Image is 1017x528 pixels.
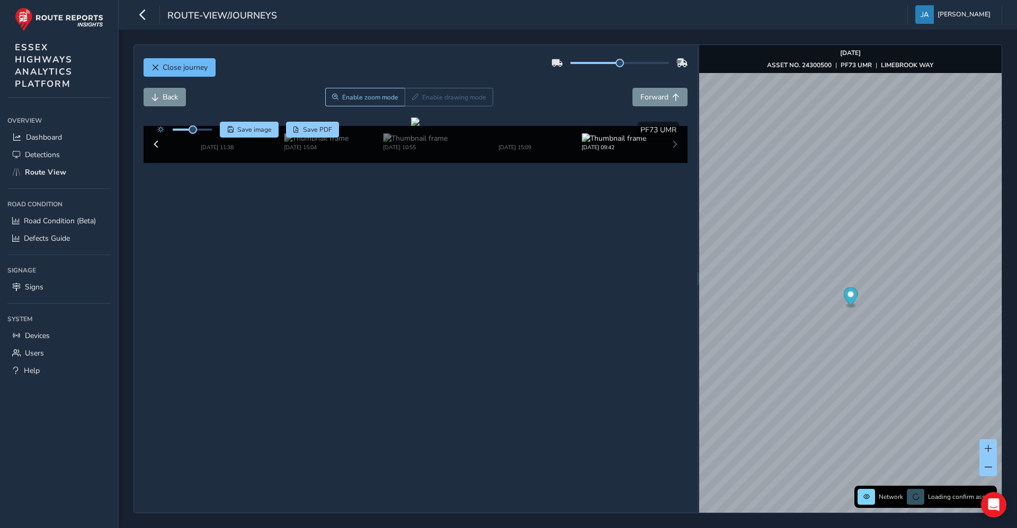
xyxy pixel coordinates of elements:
[25,150,60,160] span: Detections
[928,493,994,501] span: Loading confirm assets
[284,133,349,143] img: Thumbnail frame
[7,362,111,379] a: Help
[7,129,111,146] a: Dashboard
[185,133,249,143] img: Thumbnail frame
[7,344,111,362] a: Users
[303,125,332,134] span: Save PDF
[220,122,279,138] button: Save
[767,61,832,69] strong: ASSET NO. 24300500
[325,88,405,106] button: Zoom
[237,125,272,134] span: Save image
[640,125,676,135] span: PF73 UMR
[840,49,861,57] strong: [DATE]
[879,493,903,501] span: Network
[582,133,646,143] img: Thumbnail frame
[7,196,111,212] div: Road Condition
[284,143,349,151] div: [DATE] 15:04
[163,62,208,72] span: Close journey
[24,233,70,243] span: Defects Guide
[24,216,96,226] span: Road Condition (Beta)
[383,133,448,143] img: Thumbnail frame
[144,88,186,106] button: Back
[7,230,111,247] a: Defects Guide
[843,287,858,309] div: Map marker
[383,143,448,151] div: [DATE] 10:55
[981,492,1006,517] div: Open Intercom Messenger
[767,61,933,69] div: | |
[915,5,934,24] img: diamond-layout
[483,133,547,143] img: Thumbnail frame
[7,262,111,278] div: Signage
[25,167,66,177] span: Route View
[15,7,103,31] img: rr logo
[938,5,991,24] span: [PERSON_NAME]
[26,132,62,142] span: Dashboard
[7,327,111,344] a: Devices
[25,348,44,358] span: Users
[915,5,994,24] button: [PERSON_NAME]
[7,212,111,230] a: Road Condition (Beta)
[342,93,398,102] span: Enable zoom mode
[632,88,688,106] button: Forward
[286,122,340,138] button: PDF
[24,366,40,376] span: Help
[7,163,111,181] a: Route View
[483,143,547,151] div: [DATE] 15:09
[582,143,646,151] div: [DATE] 09:42
[167,9,277,24] span: route-view/journeys
[25,282,43,292] span: Signs
[163,92,178,102] span: Back
[7,146,111,163] a: Detections
[841,61,872,69] strong: PF73 UMR
[25,331,50,341] span: Devices
[881,61,933,69] strong: LIMEBROOK WAY
[7,113,111,129] div: Overview
[7,278,111,296] a: Signs
[7,311,111,327] div: System
[185,143,249,151] div: [DATE] 11:38
[144,58,216,77] button: Close journey
[640,92,668,102] span: Forward
[15,41,73,90] span: ESSEX HIGHWAYS ANALYTICS PLATFORM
